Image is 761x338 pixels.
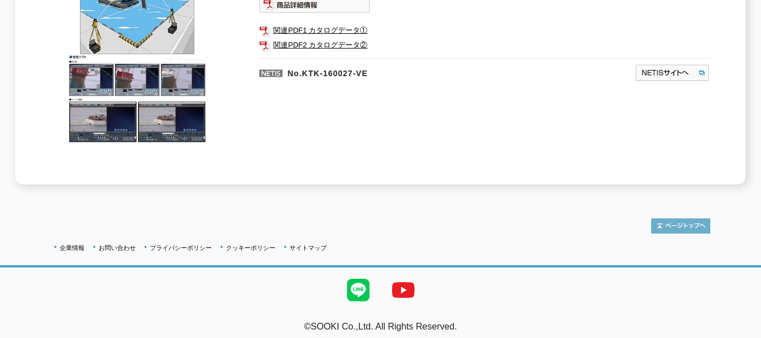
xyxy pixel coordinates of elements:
[99,244,136,251] a: お問い合わせ
[635,64,710,82] img: NETISサイトへ
[259,58,526,85] p: No.KTK-160027-VE
[290,244,327,251] a: サイトマップ
[226,244,275,251] a: クッキーポリシー
[259,23,710,38] a: 関連PDF1 カタログデータ①
[651,218,710,234] img: トップページへ
[259,2,370,11] a: 商品詳細情報システム
[381,267,426,313] img: YouTube
[336,267,381,313] img: LINE
[60,244,84,251] a: 企業情報
[150,244,212,251] a: プライバシーポリシー
[259,38,710,52] a: 関連PDF2 カタログデータ②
